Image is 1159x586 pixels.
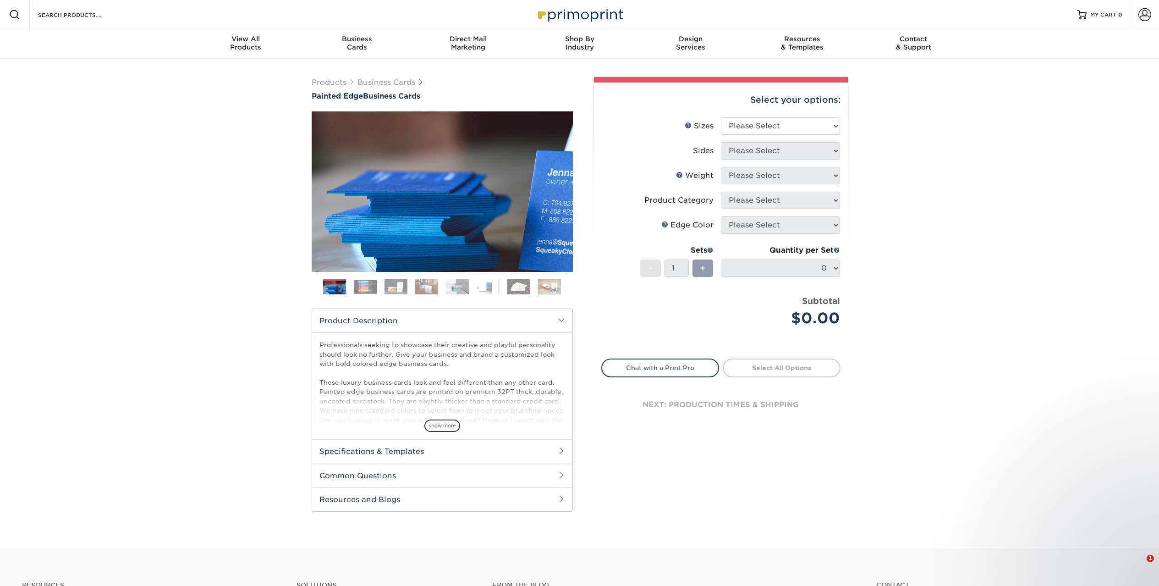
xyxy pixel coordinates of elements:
[190,35,302,51] div: Products
[534,5,626,24] img: Primoprint
[858,35,969,51] div: & Support
[644,195,714,206] div: Product Category
[312,92,573,100] a: Painted EdgeBusiness Cards
[728,307,840,329] div: $0.00
[312,464,572,487] h2: Common Questions
[747,29,858,59] a: Resources& Templates
[700,261,706,275] span: +
[1128,555,1150,577] iframe: Intercom live chat
[357,78,415,87] a: Business Cards
[312,61,573,322] img: Painted Edge 01
[976,385,1159,561] iframe: Intercom notifications message
[424,420,460,432] span: show more
[661,220,714,231] div: Edge Color
[802,296,840,306] strong: Subtotal
[747,35,858,51] div: & Templates
[312,309,572,332] h2: Product Description
[319,340,565,518] p: Professionals seeking to showcase their creative and playful personality should look no further. ...
[858,29,969,59] a: Contact& Support
[507,279,530,295] img: Business Cards 07
[312,487,572,511] h2: Resources and Blogs
[601,377,840,432] div: next: production times & shipping
[190,35,302,43] span: View All
[635,35,747,51] div: Services
[601,359,719,377] a: Chat with a Print Pro
[1118,11,1122,18] span: 0
[640,245,714,256] div: Sets
[601,83,840,117] div: Select your options:
[301,35,412,51] div: Cards
[312,92,363,100] span: Painted Edge
[635,29,747,59] a: DesignServices
[524,35,635,43] span: Shop By
[412,29,524,59] a: Direct MailMarketing
[446,279,469,295] img: Business Cards 05
[385,279,407,295] img: Business Cards 03
[301,29,412,59] a: BusinessCards
[190,29,302,59] a: View AllProducts
[412,35,524,43] span: Direct Mail
[312,439,572,463] h2: Specifications & Templates
[412,35,524,51] div: Marketing
[312,92,573,100] h1: Business Cards
[415,279,438,295] img: Business Cards 04
[723,359,840,377] a: Select All Options
[635,35,747,43] span: Design
[676,170,714,181] div: Weight
[721,245,840,256] div: Quantity per Set
[323,276,346,299] img: Business Cards 01
[1147,555,1154,562] span: 1
[1090,11,1116,19] span: MY CART
[524,29,635,59] a: Shop ByIndustry
[312,78,346,87] a: Products
[747,35,858,43] span: Resources
[354,280,377,294] img: Business Cards 02
[648,261,653,275] span: -
[858,35,969,43] span: Contact
[2,558,78,583] iframe: Google Customer Reviews
[693,145,714,156] div: Sides
[524,35,635,51] div: Industry
[477,279,500,295] img: Business Cards 06
[301,35,412,43] span: Business
[37,9,126,20] input: SEARCH PRODUCTS.....
[685,121,714,132] div: Sizes
[538,279,561,295] img: Business Cards 08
